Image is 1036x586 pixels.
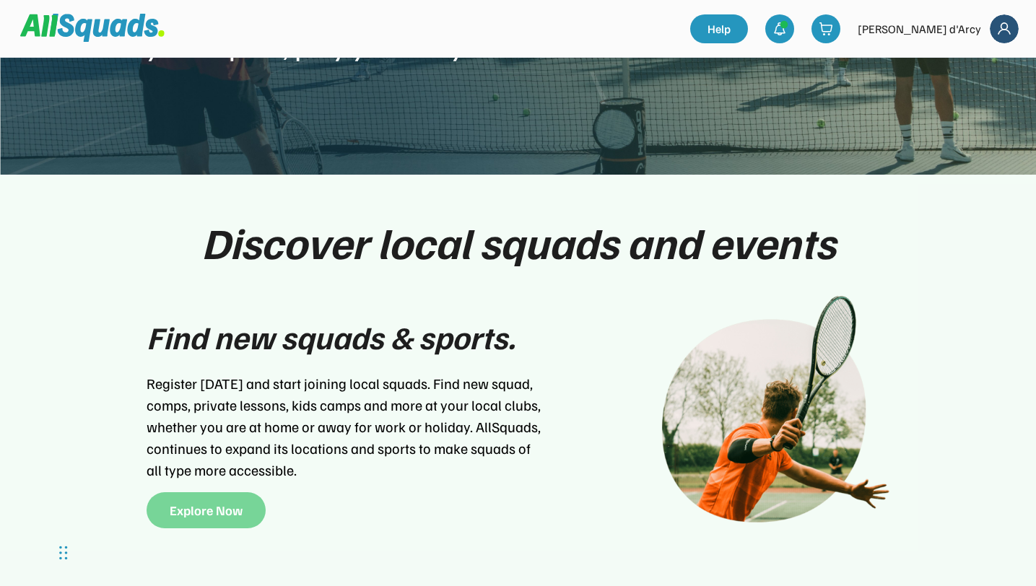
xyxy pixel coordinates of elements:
div: Find your squad, play your way [87,29,464,61]
a: Help [690,14,748,43]
img: Join-play-1.png [637,294,890,547]
div: Register [DATE] and start joining local squads. Find new squad, comps, private lessons, kids camp... [147,372,544,481]
img: Squad%20Logo.svg [20,14,165,41]
div: Discover local squads and events [201,218,835,266]
img: Frame%2018.svg [990,14,1019,43]
img: shopping-cart-01%20%281%29.svg [819,22,833,36]
div: Find new squads & sports. [147,313,515,361]
img: bell-03%20%281%29.svg [772,22,787,36]
div: [PERSON_NAME] d'Arcy [858,20,981,38]
button: Explore Now [147,492,266,528]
